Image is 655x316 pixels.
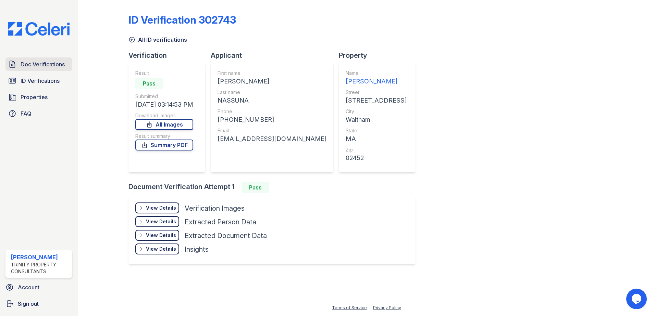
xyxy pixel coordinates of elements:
a: Terms of Service [332,305,367,310]
div: Street [346,89,407,96]
div: [PERSON_NAME] [346,77,407,86]
span: ID Verifications [21,77,60,85]
img: CE_Logo_Blue-a8612792a0a2168367f1c8372b55b34899dd931a85d93a1a3d3e32e68fde9ad4.png [3,22,75,36]
a: Summary PDF [135,140,193,150]
a: FAQ [5,107,72,120]
div: Trinity Property Consultants [11,261,70,275]
a: Doc Verifications [5,57,72,71]
div: | [369,305,371,310]
div: Submitted [135,93,193,100]
div: 02452 [346,153,407,163]
a: Properties [5,90,72,104]
a: All Images [135,119,193,130]
span: FAQ [21,109,32,118]
div: View Details [146,205,176,211]
a: Account [3,280,75,294]
div: NASSUNA [218,96,326,105]
div: Verification Images [185,203,245,213]
div: First name [218,70,326,77]
a: Sign out [3,297,75,311]
div: Waltham [346,115,407,124]
span: Doc Verifications [21,60,65,68]
div: Result summary [135,133,193,140]
div: Extracted Person Data [185,217,256,227]
div: City [346,108,407,115]
div: Document Verification Attempt 1 [128,182,421,193]
div: Insights [185,245,209,254]
div: View Details [146,246,176,252]
div: Email [218,127,326,134]
div: [PHONE_NUMBER] [218,115,326,124]
div: [PERSON_NAME] [218,77,326,86]
div: Download Images [135,112,193,119]
span: Sign out [18,300,39,308]
div: Last name [218,89,326,96]
a: Privacy Policy [373,305,401,310]
div: Phone [218,108,326,115]
a: ID Verifications [5,74,72,88]
div: Property [339,51,421,60]
div: ID Verification 302743 [128,14,236,26]
div: Zip [346,146,407,153]
div: Pass [135,78,163,89]
div: Name [346,70,407,77]
div: View Details [146,218,176,225]
div: Pass [242,182,269,193]
a: All ID verifications [128,36,187,44]
div: Result [135,70,193,77]
div: [STREET_ADDRESS] [346,96,407,105]
div: MA [346,134,407,144]
div: Verification [128,51,211,60]
div: View Details [146,232,176,239]
div: [PERSON_NAME] [11,253,70,261]
div: [DATE] 03:14:53 PM [135,100,193,109]
div: Extracted Document Data [185,231,267,240]
div: Applicant [211,51,339,60]
span: Properties [21,93,48,101]
div: [EMAIL_ADDRESS][DOMAIN_NAME] [218,134,326,144]
div: State [346,127,407,134]
iframe: chat widget [626,289,648,309]
a: Name [PERSON_NAME] [346,70,407,86]
span: Account [18,283,39,291]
